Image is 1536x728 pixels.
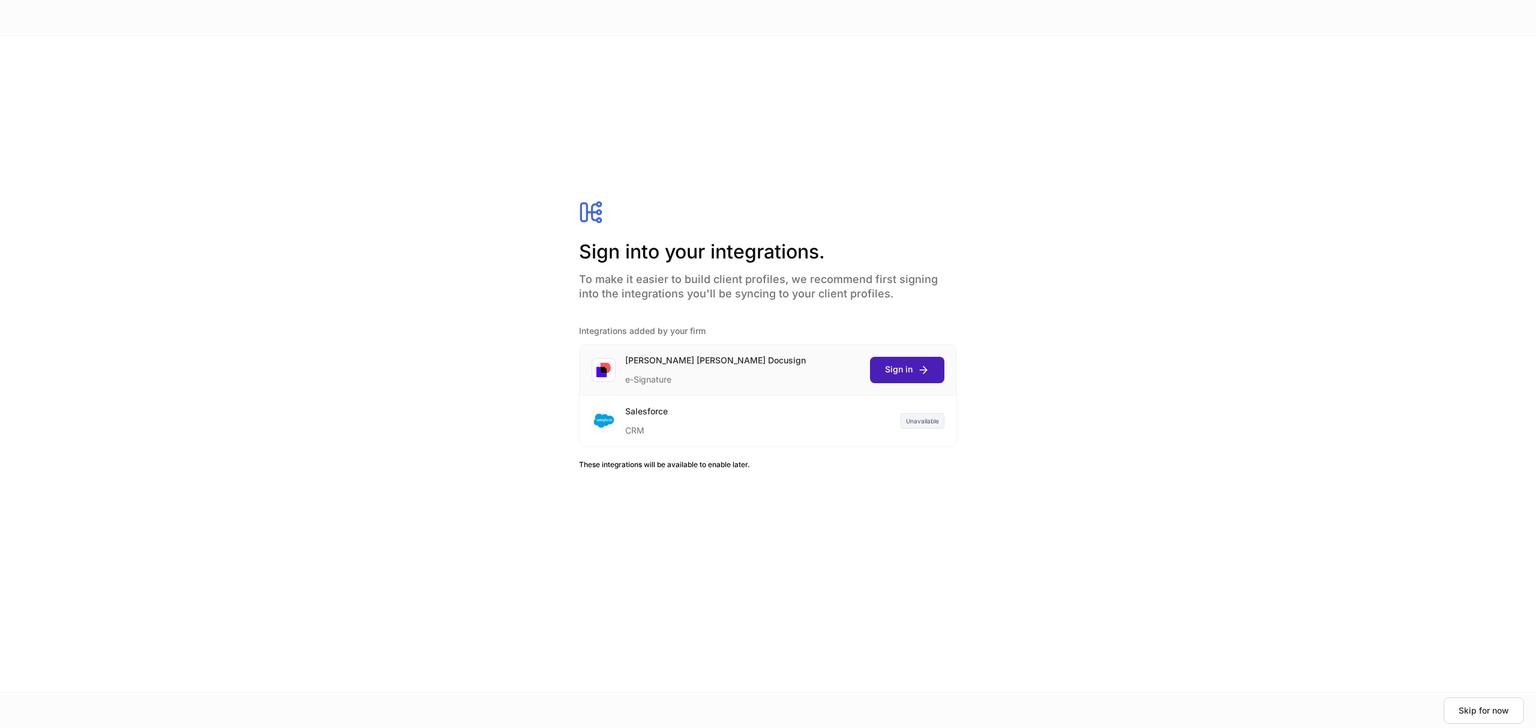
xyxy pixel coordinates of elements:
[885,363,929,376] div: Sign in
[625,405,668,417] div: Salesforce
[625,366,806,386] div: e-Signature
[579,265,957,301] h4: To make it easier to build client profiles, we recommend first signing into the integrations you'...
[1459,705,1509,717] div: Skip for now
[1444,697,1524,724] button: Skip for now
[579,459,957,470] h6: These integrations will be available to enable later.
[870,357,944,383] button: Sign in
[625,417,668,437] div: CRM
[579,239,957,265] h2: Sign into your integrations.
[901,413,944,429] div: Unavailable
[579,325,957,337] h5: Integrations added by your firm
[625,354,806,366] div: [PERSON_NAME] [PERSON_NAME] Docusign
